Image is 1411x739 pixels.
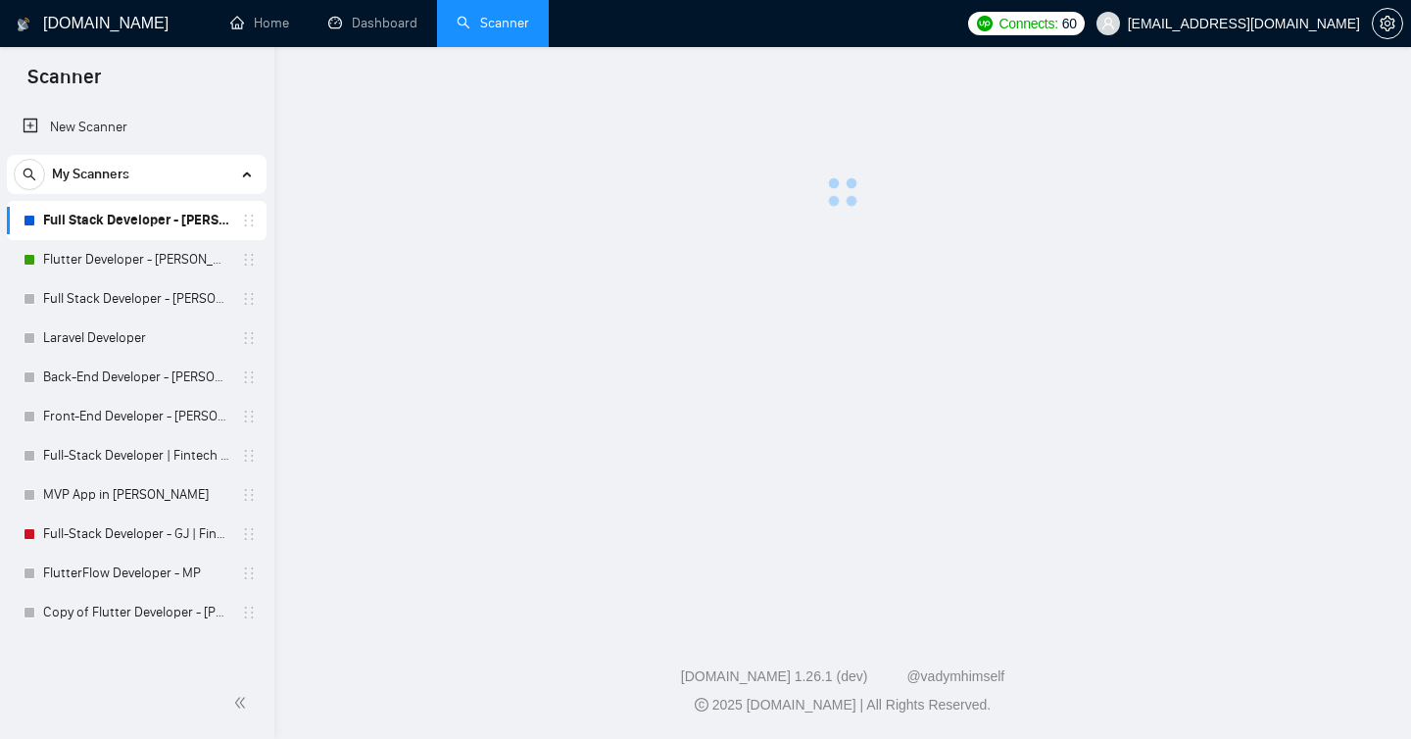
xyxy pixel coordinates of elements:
[1373,16,1402,31] span: setting
[328,15,417,31] a: dashboardDashboard
[14,159,45,190] button: search
[43,593,229,632] a: Copy of Flutter Developer - [PERSON_NAME]
[1101,17,1115,30] span: user
[241,252,257,268] span: holder
[1372,16,1403,31] a: setting
[43,358,229,397] a: Back-End Developer - [PERSON_NAME]
[233,693,253,713] span: double-left
[43,279,229,319] a: Full Stack Developer - [PERSON_NAME]
[695,698,708,712] span: copyright
[7,155,267,632] li: My Scanners
[7,108,267,147] li: New Scanner
[906,668,1004,684] a: @vadymhimself
[241,291,257,307] span: holder
[457,15,529,31] a: searchScanner
[12,63,117,104] span: Scanner
[23,108,251,147] a: New Scanner
[43,319,229,358] a: Laravel Developer
[1372,8,1403,39] button: setting
[15,168,44,181] span: search
[241,448,257,464] span: holder
[43,436,229,475] a: Full-Stack Developer | Fintech SaaS System
[43,201,229,240] a: Full Stack Developer - [PERSON_NAME]
[230,15,289,31] a: homeHome
[17,9,30,40] img: logo
[241,330,257,346] span: holder
[977,16,993,31] img: upwork-logo.png
[43,515,229,554] a: Full-Stack Developer - GJ | Fintech SaaS System
[43,240,229,279] a: Flutter Developer - [PERSON_NAME]
[52,155,129,194] span: My Scanners
[998,13,1057,34] span: Connects:
[43,475,229,515] a: MVP App in [PERSON_NAME]
[241,566,257,581] span: holder
[43,397,229,436] a: Front-End Developer - [PERSON_NAME]
[241,605,257,620] span: holder
[1062,13,1077,34] span: 60
[241,487,257,503] span: holder
[290,695,1395,715] div: 2025 [DOMAIN_NAME] | All Rights Reserved.
[241,409,257,424] span: holder
[241,369,257,385] span: holder
[241,213,257,228] span: holder
[43,554,229,593] a: FlutterFlow Developer - MP
[241,526,257,542] span: holder
[681,668,868,684] a: [DOMAIN_NAME] 1.26.1 (dev)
